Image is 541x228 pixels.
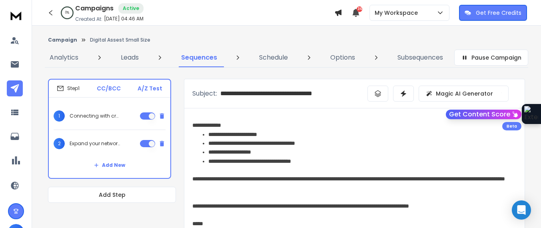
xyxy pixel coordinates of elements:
[48,187,176,203] button: Add Step
[419,86,509,102] button: Magic AI Generator
[192,89,217,98] p: Subject:
[454,50,528,66] button: Pause Campaign
[357,6,362,12] span: 36
[118,3,144,14] div: Active
[476,9,521,17] p: Get Free Credits
[446,110,521,119] button: Get Content Score
[54,110,65,122] span: 1
[325,48,360,67] a: Options
[512,200,531,220] div: Open Intercom Messenger
[48,37,77,43] button: Campaign
[138,84,162,92] p: A/Z Test
[259,53,288,62] p: Schedule
[397,53,443,62] p: Subsequences
[54,138,65,149] span: 2
[57,85,80,92] div: Step 1
[393,48,448,67] a: Subsequences
[181,53,217,62] p: Sequences
[104,16,144,22] p: [DATE] 04:46 AM
[70,140,121,147] p: Expand your network in crypto infrastructure & custody
[330,53,355,62] p: Options
[48,79,171,179] li: Step1CC/BCCA/Z Test1Connecting with crypto decision-makers2Expand your network in crypto infrastr...
[524,106,539,122] img: Extension Icon
[65,10,69,15] p: 0 %
[254,48,293,67] a: Schedule
[176,48,222,67] a: Sequences
[50,53,78,62] p: Analytics
[75,4,114,13] h1: Campaigns
[88,157,132,173] button: Add New
[436,90,493,98] p: Magic AI Generator
[459,5,527,21] button: Get Free Credits
[70,113,121,119] p: Connecting with crypto decision-makers
[97,84,121,92] p: CC/BCC
[8,8,24,23] img: logo
[45,48,83,67] a: Analytics
[116,48,144,67] a: Leads
[121,53,139,62] p: Leads
[375,9,421,17] p: My Workspace
[502,122,521,130] div: Beta
[75,16,102,22] p: Created At:
[90,37,150,43] p: Digital Assest Small Size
